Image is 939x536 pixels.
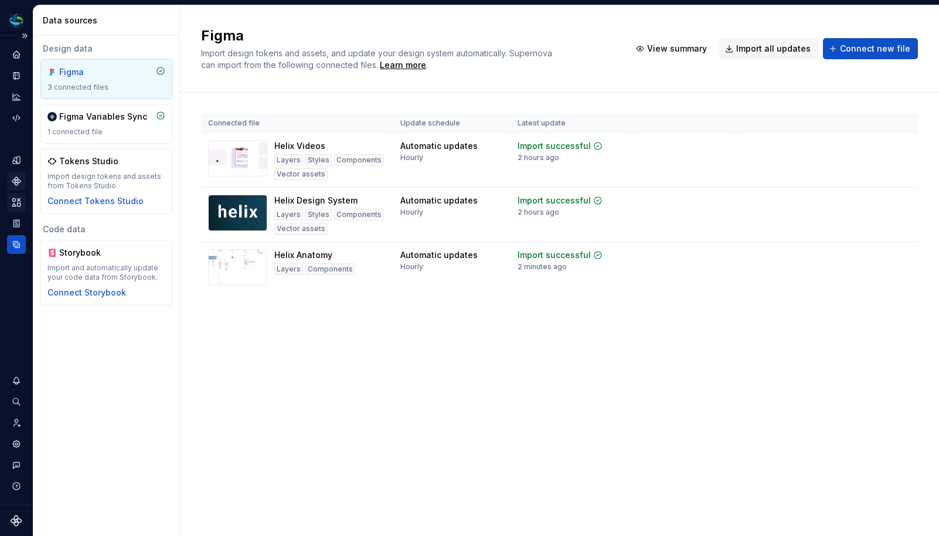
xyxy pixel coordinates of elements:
[201,48,554,70] span: Import design tokens and assets, and update your design system automatically. Supernova can impor...
[378,61,428,70] span: .
[40,223,172,235] div: Code data
[7,193,26,212] a: Assets
[518,140,591,152] div: Import successful
[274,223,328,235] div: Vector assets
[40,59,172,99] a: Figma3 connected files
[7,371,26,390] button: Notifications
[305,209,332,220] div: Styles
[201,114,393,133] th: Connected file
[400,208,423,217] div: Hourly
[518,262,567,272] div: 2 minutes ago
[201,26,616,45] h2: Figma
[7,214,26,233] a: Storybook stories
[47,195,144,207] button: Connect Tokens Studio
[274,263,303,275] div: Layers
[7,392,26,411] button: Search ⌘K
[400,140,478,152] div: Automatic updates
[305,154,332,166] div: Styles
[305,263,355,275] div: Components
[647,43,707,55] span: View summary
[11,515,22,527] svg: Supernova Logo
[518,195,591,206] div: Import successful
[40,43,172,55] div: Design data
[47,127,165,137] div: 1 connected file
[400,195,478,206] div: Automatic updates
[7,108,26,127] a: Code automation
[7,172,26,191] a: Components
[7,87,26,106] a: Analytics
[16,28,33,44] button: Expand sidebar
[274,154,303,166] div: Layers
[47,172,165,191] div: Import design tokens and assets from Tokens Studio
[274,209,303,220] div: Layers
[719,38,818,59] button: Import all updates
[7,235,26,254] a: Data sources
[274,195,358,206] div: Helix Design System
[518,249,591,261] div: Import successful
[511,114,632,133] th: Latest update
[47,287,126,298] button: Connect Storybook
[47,83,165,92] div: 3 connected files
[9,13,23,28] img: f6f21888-ac52-4431-a6ea-009a12e2bf23.png
[840,43,910,55] span: Connect new file
[274,140,325,152] div: Helix Videos
[59,155,118,167] div: Tokens Studio
[59,66,115,78] div: Figma
[380,59,426,71] a: Learn more
[7,456,26,474] button: Contact support
[7,151,26,169] a: Design tokens
[400,262,423,272] div: Hourly
[400,153,423,162] div: Hourly
[59,247,115,259] div: Storybook
[7,66,26,85] a: Documentation
[40,148,172,214] a: Tokens StudioImport design tokens and assets from Tokens StudioConnect Tokens Studio
[7,45,26,64] a: Home
[630,38,715,59] button: View summary
[43,15,175,26] div: Data sources
[823,38,918,59] button: Connect new file
[736,43,811,55] span: Import all updates
[334,209,384,220] div: Components
[7,435,26,453] a: Settings
[518,208,559,217] div: 2 hours ago
[274,249,332,261] div: Helix Anatomy
[334,154,384,166] div: Components
[400,249,478,261] div: Automatic updates
[40,240,172,306] a: StorybookImport and automatically update your code data from Storybook.Connect Storybook
[518,153,559,162] div: 2 hours ago
[393,114,511,133] th: Update schedule
[59,111,147,123] div: Figma Variables Sync
[40,104,172,144] a: Figma Variables Sync1 connected file
[7,413,26,432] a: Invite team
[274,168,328,180] div: Vector assets
[47,263,165,282] div: Import and automatically update your code data from Storybook.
